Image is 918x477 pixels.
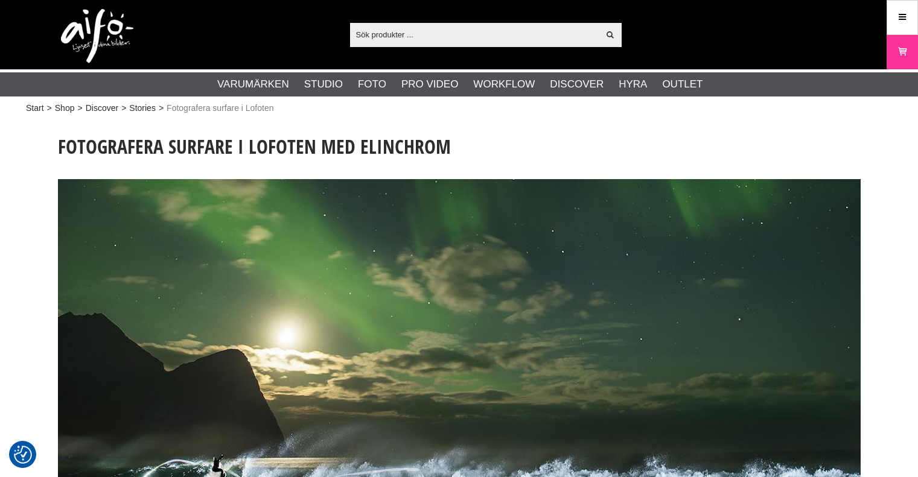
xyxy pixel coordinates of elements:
[167,102,273,115] span: Fotografera surfare i Lofoten
[14,446,32,464] img: Revisit consent button
[55,102,75,115] a: Shop
[350,25,599,43] input: Sök produkter ...
[121,102,126,115] span: >
[217,77,289,92] a: Varumärken
[473,77,535,92] a: Workflow
[58,133,861,160] h1: Fotografera surfare i Lofoten med Elinchrom
[47,102,52,115] span: >
[358,77,386,92] a: Foto
[401,77,458,92] a: Pro Video
[77,102,82,115] span: >
[550,77,604,92] a: Discover
[61,9,133,63] img: logo.png
[662,77,703,92] a: Outlet
[26,102,44,115] a: Start
[129,102,156,115] a: Stories
[304,77,343,92] a: Studio
[86,102,118,115] a: Discover
[159,102,164,115] span: >
[619,77,647,92] a: Hyra
[14,444,32,466] button: Samtyckesinställningar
